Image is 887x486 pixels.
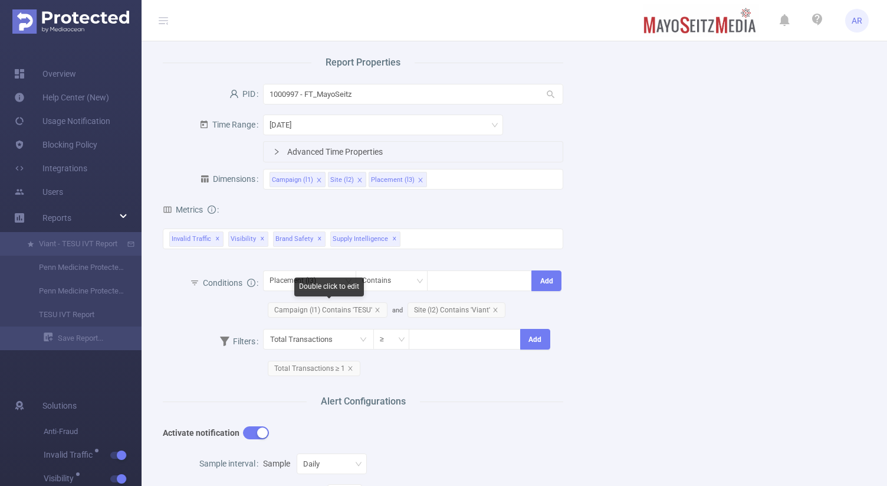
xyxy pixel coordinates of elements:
[357,177,363,184] i: icon: close
[203,278,255,288] span: Conditions
[44,451,97,459] span: Invalid Traffic
[330,231,400,247] span: Supply Intelligence
[268,302,387,318] span: Campaign (l1) Contains 'TESU'
[199,120,255,129] span: Time Range
[392,232,397,246] span: ✕
[263,452,563,475] div: Sample
[371,172,415,188] div: Placement (l3)
[303,454,328,474] div: Daily
[369,172,427,187] li: Placement (l3)
[328,172,366,187] li: Site (l2)
[42,206,71,230] a: Reports
[374,307,380,313] i: icon: close
[317,232,322,246] span: ✕
[24,303,127,327] a: TESU IVT Report
[531,270,561,291] button: Add
[398,336,405,344] i: icon: down
[14,86,109,109] a: Help Center (New)
[44,327,142,350] a: Save Report...
[311,56,415,70] span: Report Properties
[14,156,87,180] a: Integrations
[208,206,216,214] i: icon: info-circle
[491,122,498,130] i: icon: down
[316,177,322,184] i: icon: close
[163,428,239,438] b: Activate notification
[247,279,255,287] i: icon: info-circle
[273,231,326,247] span: Brand Safety
[14,180,63,204] a: Users
[24,256,127,279] a: Penn Medicine Protected Media
[418,177,423,184] i: icon: close
[200,174,255,184] span: Dimensions
[220,337,255,346] span: Filters
[14,62,76,86] a: Overview
[416,278,423,286] i: icon: down
[330,172,354,188] div: Site (l2)
[270,172,326,187] li: Campaign (l1)
[408,302,505,318] span: Site (l2) Contains 'Viant'
[268,361,361,376] span: Total Transactions ≥ 1
[12,9,129,34] img: Protected Media
[270,271,324,291] div: Placement (l3)
[24,279,127,303] a: Penn Medicine Protected Media Report
[14,109,110,133] a: Usage Notification
[24,232,127,256] a: Viant - TESU IVT Report
[294,278,364,296] div: Double click to edit
[362,271,399,291] div: Contains
[228,231,268,247] span: Visibility
[163,205,203,214] span: Metrics
[307,394,420,409] span: Alert Configurations
[392,306,510,314] span: and
[264,142,563,162] div: icon: rightAdvanced Time Properties
[215,232,220,246] span: ✕
[270,115,300,135] div: Yesterday
[44,474,78,482] span: Visibility
[273,148,280,155] i: icon: right
[852,9,862,32] span: AR
[355,461,362,469] i: icon: down
[199,459,255,468] span: Sample interval
[347,366,353,371] i: icon: close
[380,330,392,349] div: ≥
[42,213,71,223] span: Reports
[520,329,550,350] button: Add
[169,231,224,247] span: Invalid Traffic
[44,420,142,443] span: Anti-Fraud
[492,307,498,313] i: icon: close
[229,89,239,99] i: icon: user
[260,232,265,246] span: ✕
[272,172,313,188] div: Campaign (l1)
[229,89,255,99] span: PID
[42,394,77,417] span: Solutions
[14,133,97,156] a: Blocking Policy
